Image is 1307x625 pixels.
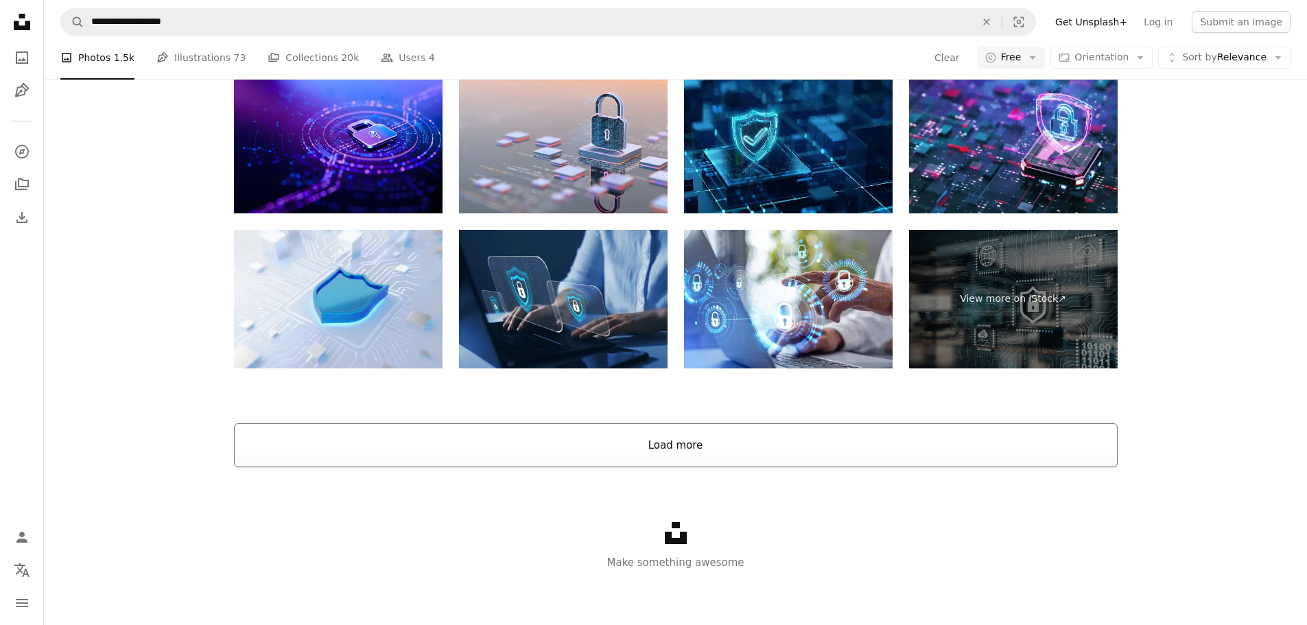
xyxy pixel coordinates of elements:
[234,50,246,65] span: 73
[8,556,36,584] button: Language
[1001,51,1022,64] span: Free
[61,9,84,35] button: Search Unsplash
[429,50,435,65] span: 4
[60,8,1036,36] form: Find visuals sitewide
[8,77,36,104] a: Illustrations
[156,36,246,80] a: Illustrations 73
[1047,11,1135,33] a: Get Unsplash+
[977,47,1046,69] button: Free
[8,138,36,165] a: Explore
[8,44,36,71] a: Photos
[909,230,1118,369] a: View more on iStock↗
[1135,11,1181,33] a: Log in
[1074,51,1129,62] span: Orientation
[684,230,893,369] img: Businessman finger point at cybersecurity hologram with lock circuit, computer
[1182,51,1216,62] span: Sort by
[1050,47,1153,69] button: Orientation
[1182,51,1267,64] span: Relevance
[381,36,435,80] a: Users 4
[459,74,668,213] img: Digital security concept
[234,230,443,369] img: Digital security and safety concept. Blue glossy shield icon on abstract circuit board with zoom ...
[341,50,359,65] span: 20k
[972,9,1002,35] button: Clear
[268,36,359,80] a: Collections 20k
[8,171,36,198] a: Collections
[1158,47,1291,69] button: Sort byRelevance
[684,74,893,213] img: Digital shield icon on dark futuristic background. Cybersecurity & network security Concept. AI b...
[234,74,443,213] img: Cyber Security Data Protection Business Technology Privacy concept
[909,74,1118,213] img: Digital security concept. Digital shield firewall with central computer processor and futuristic ...
[1002,9,1035,35] button: Visual search
[8,8,36,38] a: Home — Unsplash
[1192,11,1291,33] button: Submit an image
[8,589,36,617] button: Menu
[934,47,961,69] button: Clear
[8,523,36,551] a: Log in / Sign up
[8,204,36,231] a: Download History
[234,423,1118,467] button: Load more
[44,554,1307,571] p: Make something awesome
[459,230,668,369] img: Cyber security firewall interface protection concept. Businesswoman protecting herself from cyber...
